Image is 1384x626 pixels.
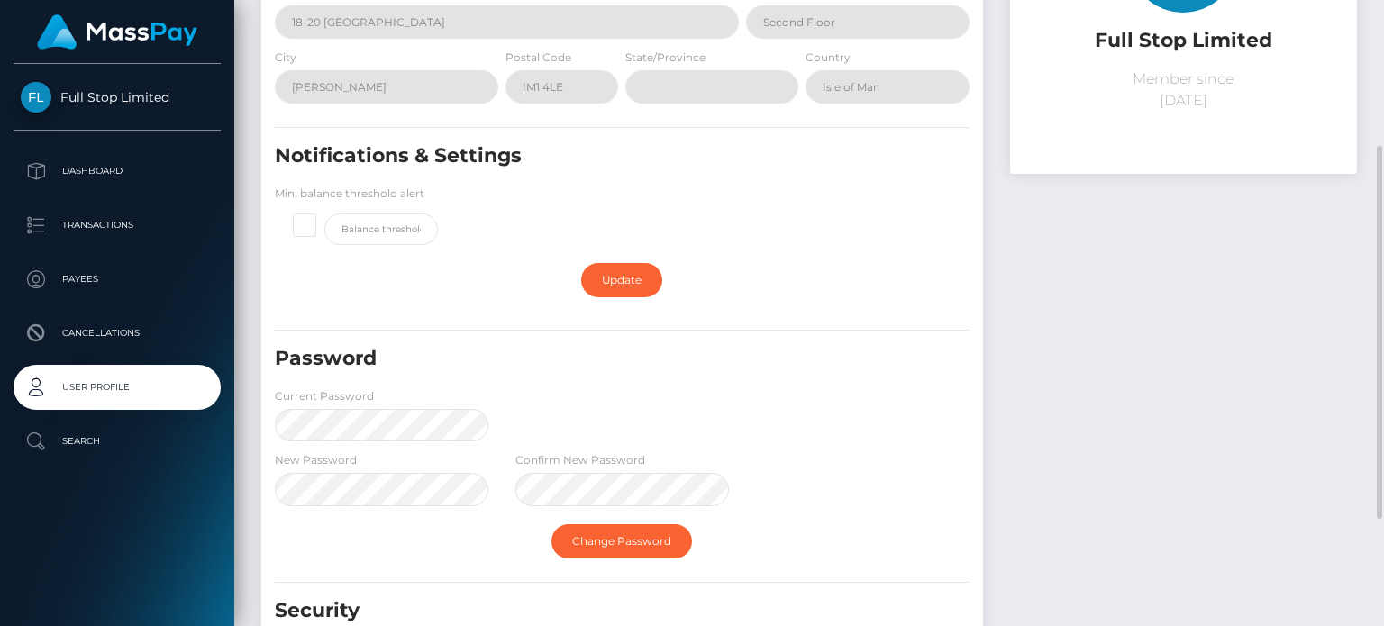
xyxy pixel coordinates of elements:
[275,142,859,170] h5: Notifications & Settings
[14,311,221,356] a: Cancellations
[581,263,662,297] a: Update
[275,50,296,66] label: City
[21,82,51,113] img: Full Stop Limited
[275,597,859,625] h5: Security
[21,212,214,239] p: Transactions
[21,320,214,347] p: Cancellations
[1024,27,1343,55] h5: Full Stop Limited
[1024,68,1343,112] p: Member since [DATE]
[515,452,645,468] label: Confirm New Password
[275,388,374,404] label: Current Password
[14,149,221,194] a: Dashboard
[21,266,214,293] p: Payees
[37,14,197,50] img: MassPay Logo
[551,524,692,558] a: Change Password
[625,50,706,66] label: State/Province
[14,365,221,410] a: User Profile
[14,257,221,302] a: Payees
[14,203,221,248] a: Transactions
[275,345,859,373] h5: Password
[21,374,214,401] p: User Profile
[14,89,221,105] span: Full Stop Limited
[275,452,357,468] label: New Password
[275,186,424,202] label: Min. balance threshold alert
[806,50,851,66] label: Country
[14,419,221,464] a: Search
[21,158,214,185] p: Dashboard
[21,428,214,455] p: Search
[505,50,571,66] label: Postal Code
